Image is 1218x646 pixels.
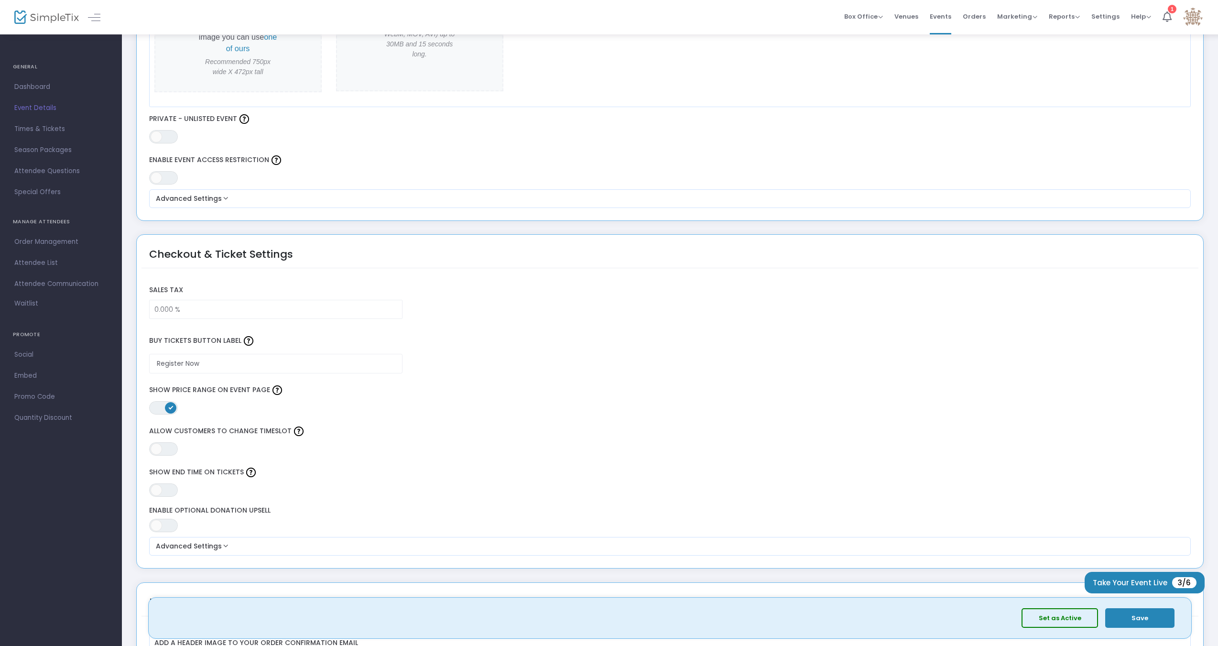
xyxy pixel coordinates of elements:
span: Attendee Communication [14,278,108,290]
span: Promo Code [14,391,108,403]
h4: GENERAL [13,57,109,77]
span: Settings [1091,4,1120,29]
label: Private - Unlisted Event [149,112,1191,126]
div: Checkout & Ticket Settings [149,246,293,274]
span: Order Management [14,236,108,248]
img: question-mark [246,468,256,477]
span: Dashboard [14,81,108,93]
img: question-mark [272,385,282,395]
span: Help [1131,12,1151,21]
img: question-mark [244,336,253,346]
img: question-mark [294,427,304,436]
span: Attendee List [14,257,108,269]
label: Sales Tax [144,281,1196,300]
button: Advanced Settings [153,541,1187,552]
h4: PROMOTE [13,325,109,344]
label: Show Price Range on Event Page [149,383,1191,397]
span: Embed [14,370,108,382]
p: If you don't have an image you can use [198,19,278,54]
img: question-mark [239,114,249,124]
span: Season Packages [14,144,108,156]
button: Take Your Event Live3/6 [1085,572,1205,593]
span: Orders [963,4,986,29]
button: Save [1105,608,1174,628]
span: Marketing [997,12,1037,21]
label: Show End Time on Tickets [149,465,1191,480]
span: Event Details [14,102,108,114]
label: Enable Event Access Restriction [149,153,1191,167]
span: Recommended 750px wide X 472px tall [198,57,278,77]
span: Social [14,349,108,361]
span: Box Office [844,12,883,21]
span: Reports [1049,12,1080,21]
span: Quantity Discount [14,412,108,424]
label: Allow Customers to Change Timeslot [149,424,1191,438]
span: ON [168,405,173,410]
span: Times & Tickets [14,123,108,135]
img: question-mark [272,155,281,165]
span: Attendee Questions [14,165,108,177]
span: Waitlist [14,299,38,308]
span: Upload a video (MP4, WebM, MOV, AVI) up to 30MB and 15 seconds long. [380,19,459,59]
button: Advanced Settings [153,193,1187,205]
span: Special Offers [14,186,108,198]
label: Buy Tickets Button Label [144,328,1196,354]
h4: MANAGE ATTENDEES [13,212,109,231]
button: Set as Active [1022,608,1098,628]
span: Venues [894,4,918,29]
span: Events [930,4,951,29]
div: Email Settings [149,594,225,623]
div: 1 [1168,5,1176,13]
input: Sales Tax [150,300,402,318]
label: Enable Optional Donation Upsell [149,506,1191,515]
span: 3/6 [1172,577,1196,588]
